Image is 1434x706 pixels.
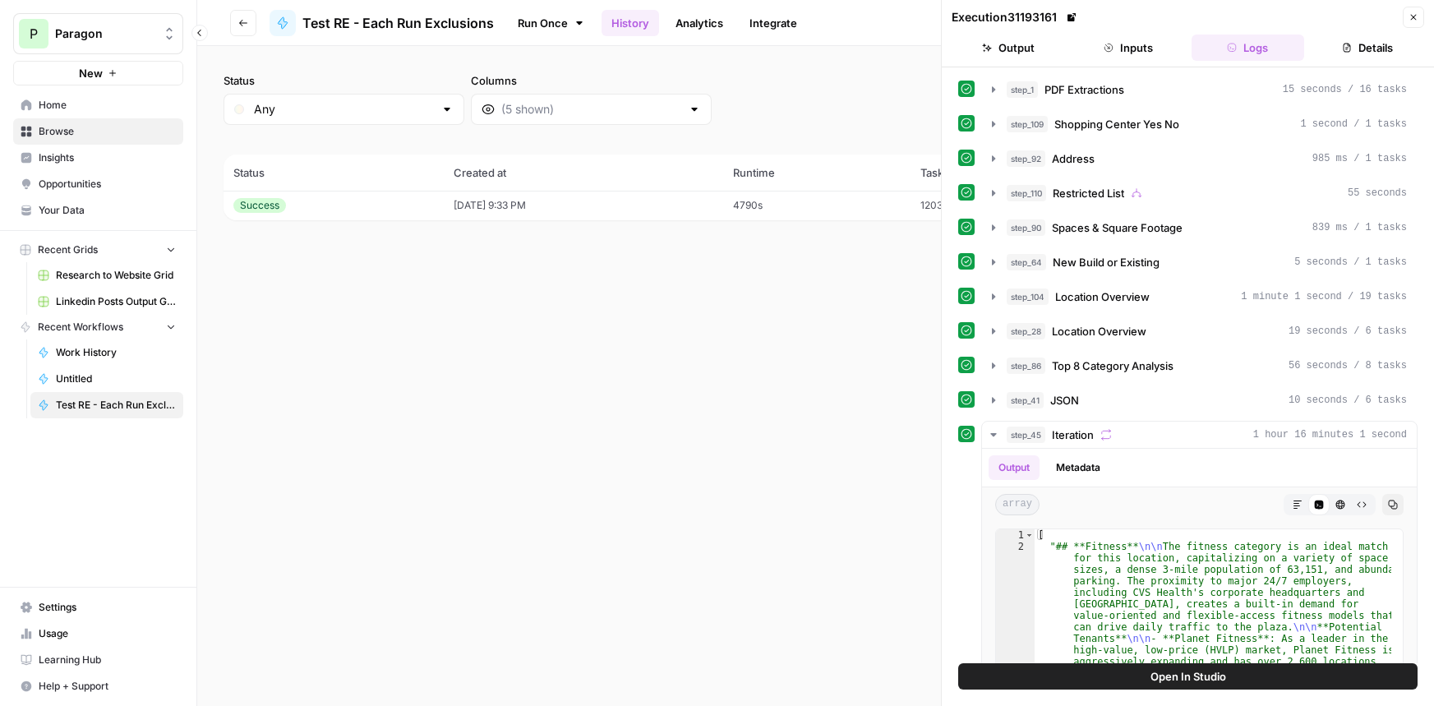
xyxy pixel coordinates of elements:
[982,422,1417,448] button: 1 hour 16 minutes 1 second
[1253,427,1407,442] span: 1 hour 16 minutes 1 second
[56,398,176,413] span: Test RE - Each Run Exclusions
[952,35,1065,61] button: Output
[39,679,176,694] span: Help + Support
[1054,116,1179,132] span: Shopping Center Yes No
[444,191,723,220] td: [DATE] 9:33 PM
[911,155,1058,191] th: Tasks
[224,155,444,191] th: Status
[302,13,494,33] span: Test RE - Each Run Exclusions
[1007,219,1045,236] span: step_90
[996,529,1035,541] div: 1
[56,371,176,386] span: Untitled
[13,171,183,197] a: Opportunities
[1053,185,1124,201] span: Restricted List
[1007,288,1049,305] span: step_104
[1053,254,1160,270] span: New Build or Existing
[1007,81,1038,98] span: step_1
[39,203,176,218] span: Your Data
[13,145,183,171] a: Insights
[1007,392,1044,408] span: step_41
[958,663,1418,690] button: Open In Studio
[471,72,712,89] label: Columns
[13,315,183,339] button: Recent Workflows
[1052,323,1146,339] span: Location Overview
[1289,358,1407,373] span: 56 seconds / 8 tasks
[911,191,1058,220] td: 1203
[982,284,1417,310] button: 1 minute 1 second / 19 tasks
[1052,427,1094,443] span: Iteration
[38,320,123,335] span: Recent Workflows
[1348,186,1407,201] span: 55 seconds
[501,101,681,118] input: (5 shown)
[55,25,154,42] span: Paragon
[56,345,176,360] span: Work History
[1312,220,1407,235] span: 839 ms / 1 tasks
[740,10,807,36] a: Integrate
[1025,529,1034,541] span: Toggle code folding, rows 1 through 10
[723,191,911,220] td: 4790s
[13,197,183,224] a: Your Data
[1046,455,1110,480] button: Metadata
[1007,323,1045,339] span: step_28
[13,13,183,54] button: Workspace: Paragon
[1072,35,1185,61] button: Inputs
[1312,151,1407,166] span: 985 ms / 1 tasks
[30,262,183,288] a: Research to Website Grid
[39,626,176,641] span: Usage
[13,647,183,673] a: Learning Hub
[13,673,183,699] button: Help + Support
[1289,324,1407,339] span: 19 seconds / 6 tasks
[39,653,176,667] span: Learning Hub
[1052,150,1095,167] span: Address
[56,268,176,283] span: Research to Website Grid
[1283,82,1407,97] span: 15 seconds / 16 tasks
[13,238,183,262] button: Recent Grids
[1007,116,1048,132] span: step_109
[39,124,176,139] span: Browse
[39,98,176,113] span: Home
[38,242,98,257] span: Recent Grids
[13,594,183,621] a: Settings
[30,339,183,366] a: Work History
[1289,393,1407,408] span: 10 seconds / 6 tasks
[30,24,38,44] span: P
[39,150,176,165] span: Insights
[13,92,183,118] a: Home
[39,177,176,191] span: Opportunities
[13,61,183,85] button: New
[1007,427,1045,443] span: step_45
[602,10,659,36] a: History
[1192,35,1305,61] button: Logs
[982,180,1417,206] button: 55 seconds
[254,101,434,118] input: Any
[1007,358,1045,374] span: step_86
[982,249,1417,275] button: 5 seconds / 1 tasks
[982,353,1417,379] button: 56 seconds / 8 tasks
[982,111,1417,137] button: 1 second / 1 tasks
[30,392,183,418] a: Test RE - Each Run Exclusions
[995,494,1040,515] span: array
[224,125,1408,155] span: (1 records)
[1007,254,1046,270] span: step_64
[982,387,1417,413] button: 10 seconds / 6 tasks
[1241,289,1407,304] span: 1 minute 1 second / 19 tasks
[1007,150,1045,167] span: step_92
[1150,668,1226,685] span: Open In Studio
[982,215,1417,241] button: 839 ms / 1 tasks
[56,294,176,309] span: Linkedin Posts Output Grid
[982,145,1417,172] button: 985 ms / 1 tasks
[444,155,723,191] th: Created at
[1300,117,1407,132] span: 1 second / 1 tasks
[723,155,911,191] th: Runtime
[1311,35,1424,61] button: Details
[1044,81,1124,98] span: PDF Extractions
[30,288,183,315] a: Linkedin Posts Output Grid
[982,76,1417,103] button: 15 seconds / 16 tasks
[666,10,733,36] a: Analytics
[1052,219,1183,236] span: Spaces & Square Footage
[1055,288,1150,305] span: Location Overview
[270,10,494,36] a: Test RE - Each Run Exclusions
[39,600,176,615] span: Settings
[1050,392,1079,408] span: JSON
[1052,358,1173,374] span: Top 8 Category Analysis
